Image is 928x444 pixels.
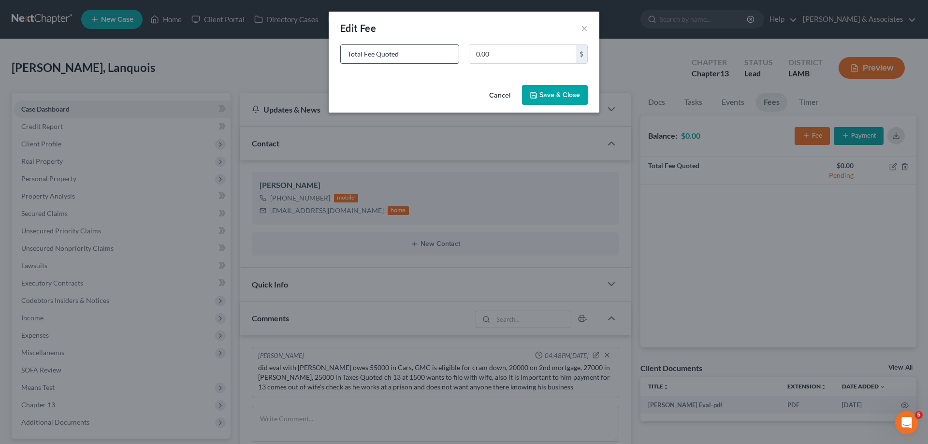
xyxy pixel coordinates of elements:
span: Edit Fee [340,22,376,34]
button: Save & Close [522,85,588,105]
iframe: Intercom live chat [895,411,918,434]
div: $ [576,45,587,63]
input: 0.00 [469,45,576,63]
button: × [581,22,588,34]
button: Cancel [481,86,518,105]
span: 5 [915,411,923,419]
input: Describe... [341,45,459,63]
